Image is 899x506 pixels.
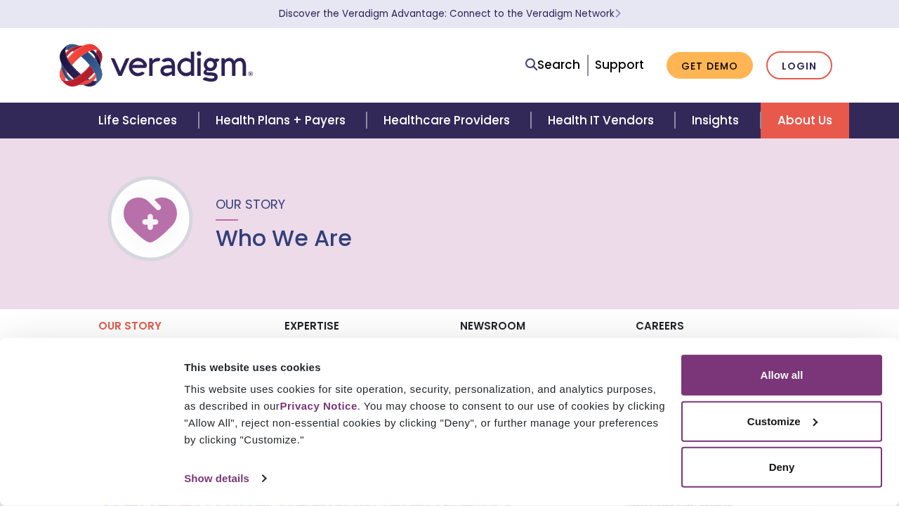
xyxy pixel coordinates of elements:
[681,401,882,441] button: Customize
[280,400,357,412] a: Privacy Notice
[216,225,352,252] h1: Who We Are
[60,42,253,89] img: Veradigm logo
[681,447,882,488] button: Deny
[766,51,832,80] a: Login
[525,56,580,74] a: Search
[615,7,621,20] span: Learn More
[367,103,531,138] a: Healthcare Providers
[216,195,285,213] span: Our Story
[667,52,753,79] a: Get Demo
[681,355,882,396] button: Allow all
[761,103,849,138] a: About Us
[184,468,265,489] a: Show details
[199,103,367,138] a: Health Plans + Payers
[81,103,198,138] a: Life Sciences
[531,103,675,138] a: Health IT Vendors
[279,7,621,20] a: Discover the Veradigm Advantage: Connect to the Veradigm NetworkLearn More
[184,358,665,375] div: This website uses cookies
[184,381,665,448] div: This website uses cookies for site operation, security, personalization, and analytics purposes, ...
[595,56,644,73] a: Support
[675,103,760,138] a: Insights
